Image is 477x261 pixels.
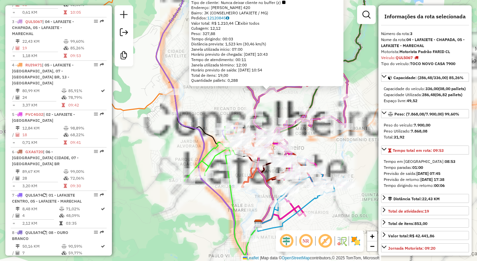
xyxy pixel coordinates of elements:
td: 12,84 KM [22,125,63,132]
strong: 19 [424,209,429,214]
i: % de utilização do peso [62,89,67,93]
div: Nome da rota: [381,37,469,49]
td: 80,99 KM [22,87,61,94]
em: Rota exportada [100,230,104,234]
span: Tempo total em rota: 09:53 [393,148,444,153]
td: 3,37 KM [22,102,61,108]
div: Janela utilizada término: 12:00 [191,62,341,68]
span: 6 - [12,149,79,166]
img: Farid - Conselheiro Lafaiete [254,219,262,228]
td: = [12,102,15,108]
a: Total de atividades:19 [381,206,469,215]
span: | 06 - [GEOGRAPHIC_DATA] CIDADE, 07 - [GEOGRAPHIC_DATA] BR [12,149,79,166]
div: Total: [384,134,466,140]
a: 12120845 [207,15,229,20]
a: Jornada Motorista: 09:20 [381,243,469,252]
i: % de utilização do peso [64,170,69,174]
i: Rota otimizada [101,244,105,248]
em: Rota exportada [100,19,104,23]
div: Cubagem: 12,12 [191,26,341,31]
strong: [DATE] 07:45 [416,171,440,176]
div: Horário previsto de saída: [DATE] 10:54 [191,67,341,73]
em: Opções [94,19,98,23]
td: 7 [22,250,61,256]
a: Valor total:R$ 42.441,86 [381,231,469,240]
td: 09:53 [70,52,104,59]
div: Previsão de retorno: [384,177,466,183]
span: QUL5067 [25,19,42,24]
i: Tipo do veículo ou veículo exclusivo violado [414,56,418,60]
span: 5 - [12,112,75,123]
td: 1,18 KM [22,52,63,59]
div: Distância Total: [388,196,440,202]
div: Tempo paradas: [384,165,466,171]
div: Peso Utilizado: [384,128,466,134]
strong: 7.868,08 [411,128,427,134]
td: 48,09% [66,212,100,219]
a: Total de itens:853,00 [381,219,469,228]
i: Total de Atividades [16,46,20,50]
td: 18 [22,132,63,138]
a: Exibir filtros [360,8,373,21]
td: / [12,250,15,256]
div: Atividade não roteirizada - SUPERMERCADO AZEVEDO [272,160,289,167]
div: Horário previsto de chegada: [DATE] 10:43 [191,52,341,57]
span: | [260,256,261,260]
span: Exibir todos [235,21,259,26]
span: PVC4G02 [25,112,43,117]
td: / [12,175,15,182]
strong: 01:00 [412,165,423,170]
i: % de utilização da cubagem [59,214,64,218]
span: QUL5A74 [25,193,43,198]
td: 89,67 KM [22,168,63,175]
span: + [370,232,374,240]
i: % de utilização da cubagem [62,95,67,99]
a: Distância Total:22,43 KM [381,194,469,203]
span: QUL5A74 [25,230,43,235]
a: Capacidade: (286,48/336,00) 85,26% [381,73,469,82]
div: Espaço livre: [384,98,466,104]
div: Atividade não roteirizada - SUPERMERCADO AZEVEDO [275,161,291,168]
td: 09:42 [68,102,100,108]
div: Peso: 327,88 [191,31,341,36]
strong: Motorista Padrão FARID CL [399,49,450,54]
div: Quantidade pallets: 0,288 [191,78,341,83]
td: = [12,52,15,59]
td: / [12,45,15,51]
a: Exportar sessão [117,26,131,41]
span: 3 - [12,19,74,36]
i: % de utilização da cubagem [64,133,69,137]
span: Ocultar deslocamento [278,233,294,249]
div: Veículo: [381,55,469,61]
div: Peso: (7.868,08/7.900,00) 99,60% [381,119,469,143]
td: 59,77% [68,250,100,256]
strong: 853,00 [414,221,427,226]
em: Opções [94,112,98,116]
a: Tempo total em rota: 09:53 [381,146,469,155]
td: 03:35 [66,220,100,227]
span: RUI9A71 [25,62,42,67]
i: Tempo total em rota [64,184,67,188]
div: Número da rota: [381,31,469,37]
em: Opções [94,63,98,67]
td: 85,91% [68,87,100,94]
i: Tempo total em rota [64,141,67,145]
img: Exibir/Ocultar setores [350,236,361,246]
strong: R$ 42.441,86 [409,233,434,238]
i: Tempo total em rota [64,10,67,14]
span: | 04 - LAFAIETE - CHAPADA, 05 - LAFAIETE - MARECHAL [12,19,74,36]
td: = [12,220,15,227]
div: Distância prevista: 1,523 km (30,46 km/h) [191,41,341,47]
i: Distância Total [16,170,20,174]
i: % de utilização da cubagem [62,251,67,255]
em: Opções [94,150,98,154]
div: Tempo em [GEOGRAPHIC_DATA]: [384,159,466,165]
td: 99,00% [70,168,104,175]
span: | 05 - LAFAIETE - [GEOGRAPHIC_DATA], 07 - [GEOGRAPHIC_DATA] BR, 13 - [GEOGRAPHIC_DATA] [12,62,74,85]
span: Total de atividades: [388,209,429,214]
i: Total de Atividades [16,176,20,180]
strong: 04 - LAFAIETE - CHAPADA, 05 - LAFAIETE - MARECHAL [381,37,465,48]
i: Distância Total [16,89,20,93]
i: Tempo total em rota [62,103,65,107]
div: Previsão de saída: [384,171,466,177]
